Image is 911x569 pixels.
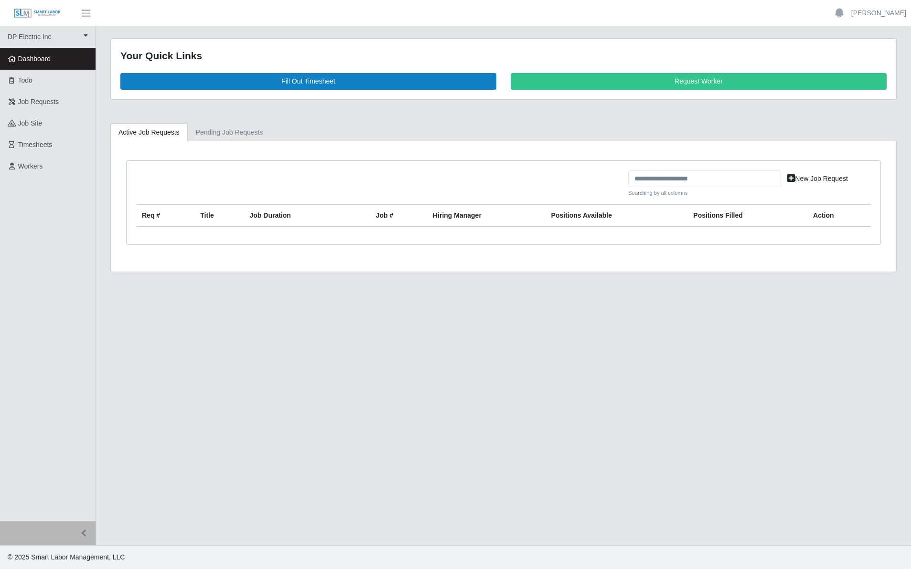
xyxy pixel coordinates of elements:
[120,73,496,90] a: Fill Out Timesheet
[628,189,781,197] small: Searching by all columns
[244,205,348,227] th: Job Duration
[18,141,53,148] span: Timesheets
[18,98,59,105] span: Job Requests
[511,73,887,90] a: Request Worker
[370,205,427,227] th: Job #
[188,123,271,142] a: Pending Job Requests
[110,123,188,142] a: Active Job Requests
[120,48,887,63] div: Your Quick Links
[18,76,32,84] span: Todo
[194,205,244,227] th: Title
[546,205,688,227] th: Positions Available
[13,8,61,19] img: SLM Logo
[136,205,194,227] th: Req #
[851,8,906,18] a: [PERSON_NAME]
[18,162,43,170] span: Workers
[18,119,43,127] span: job site
[781,170,854,187] a: New Job Request
[427,205,546,227] th: Hiring Manager
[8,553,125,561] span: © 2025 Smart Labor Management, LLC
[807,205,871,227] th: Action
[687,205,807,227] th: Positions Filled
[18,55,51,63] span: Dashboard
